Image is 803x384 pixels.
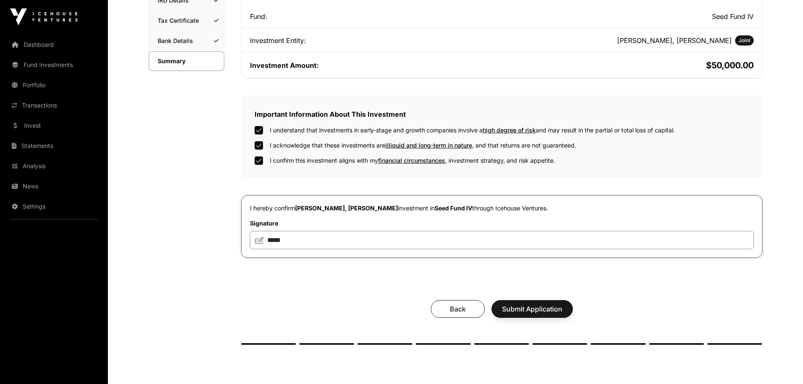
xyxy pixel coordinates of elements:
[431,300,485,318] button: Back
[761,344,803,384] iframe: Chat Widget
[295,204,398,212] span: [PERSON_NAME], [PERSON_NAME]
[385,142,472,149] span: illiquid and long-term in nature
[250,35,500,46] div: Investment Entity:
[270,126,675,134] label: I understand that investments in early-stage and growth companies involve a and may result in the...
[483,126,536,134] span: high degree of risk
[378,157,445,164] span: financial circumstances
[270,141,576,150] label: I acknowledge that these investments are , and that returns are not guaranteed.
[739,37,750,44] span: Joint
[7,96,101,115] a: Transactions
[7,56,101,74] a: Fund Investments
[503,59,754,71] h2: $50,000.00
[250,11,500,21] div: Fund:
[617,35,732,46] h2: [PERSON_NAME], [PERSON_NAME]
[491,300,573,318] button: Submit Application
[7,197,101,216] a: Settings
[10,8,78,25] img: Icehouse Ventures Logo
[7,76,101,94] a: Portfolio
[250,61,319,70] span: Investment Amount:
[435,204,472,212] span: Seed Fund IV
[7,157,101,175] a: Analysis
[250,219,754,228] label: Signature
[7,35,101,54] a: Dashboard
[250,204,754,212] p: I hereby confirm investment in through Icehouse Ventures.
[270,156,555,165] label: I confirm this investment aligns with my , investment strategy, and risk appetite.
[149,11,224,30] a: Tax Certificate
[7,116,101,135] a: Invest
[149,32,224,50] a: Bank Details
[502,304,562,314] span: Submit Application
[7,177,101,196] a: News
[255,109,749,119] h2: Important Information About This Investment
[149,51,224,71] a: Summary
[7,137,101,155] a: Statements
[441,304,474,314] span: Back
[503,11,754,21] h2: Seed Fund IV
